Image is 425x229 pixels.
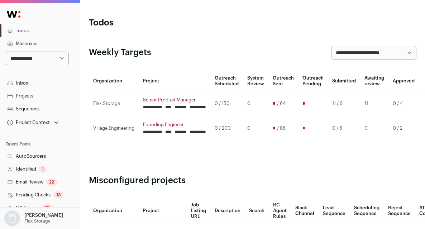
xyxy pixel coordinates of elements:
[388,116,419,141] td: 0 / 2
[388,91,419,116] td: 0 / 4
[3,7,24,22] img: Wellfound
[143,97,206,103] a: Senior Product Manager
[53,191,63,199] div: 13
[6,120,50,125] div: Project Context
[24,213,63,218] p: [PERSON_NAME]
[210,198,245,224] th: Description
[328,116,360,141] td: 0 / 6
[89,175,416,186] h2: Misconfigured projects
[6,118,60,128] button: Open dropdown
[268,71,298,91] th: Outreach Sent
[89,71,139,91] th: Organization
[210,71,243,91] th: Outreach Scheduled
[360,91,388,116] td: 11
[89,91,139,116] td: Flex Storage
[42,204,53,211] div: 28
[243,91,268,116] td: 0
[360,71,388,91] th: Awaiting review
[245,198,269,224] th: Search
[210,116,243,141] td: 0 / 200
[243,71,268,91] th: System Review
[4,210,20,226] img: nopic.png
[89,47,151,58] h2: Weekly Targets
[319,198,350,224] th: Lead Sequence
[24,218,51,224] p: Flex Storage
[384,198,415,224] th: Reject Sequence
[89,198,139,224] th: Organization
[298,71,328,91] th: Outreach Pending
[89,17,198,29] h1: Todos
[139,198,187,224] th: Project
[89,116,139,141] td: Village Engineering
[350,198,384,224] th: Scheduling Sequence
[277,125,286,131] span: / 86
[3,210,65,226] button: Open dropdown
[388,71,419,91] th: Approved
[143,122,206,128] a: Founding Engineer
[210,91,243,116] td: 0 / 150
[291,198,319,224] th: Slack Channel
[328,71,360,91] th: Submitted
[277,101,286,106] span: / 64
[328,91,360,116] td: 11 / 6
[269,198,291,224] th: RC Agent Rules
[139,71,210,91] th: Project
[39,166,47,173] div: 1
[243,116,268,141] td: 0
[187,198,210,224] th: Job Listing URL
[46,178,57,186] div: 22
[360,116,388,141] td: 0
